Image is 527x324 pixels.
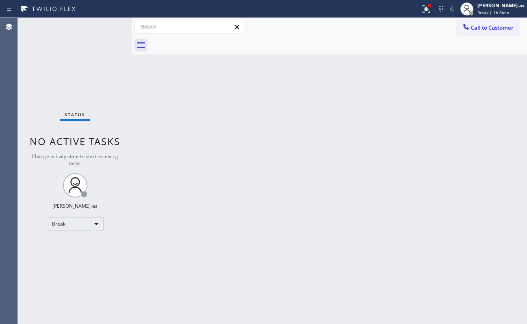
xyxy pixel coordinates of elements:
span: Call to Customer [471,24,514,31]
span: Change activity state to start receiving tasks. [32,153,118,167]
button: Call to Customer [457,20,519,35]
span: Status [65,112,85,117]
div: Break [47,217,104,230]
span: No active tasks [30,135,120,148]
span: Break | 1h 8min [477,10,509,15]
button: Mute [447,3,458,15]
div: [PERSON_NAME]-as [52,202,98,209]
div: [PERSON_NAME]-as [477,2,525,9]
input: Search [135,20,244,33]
